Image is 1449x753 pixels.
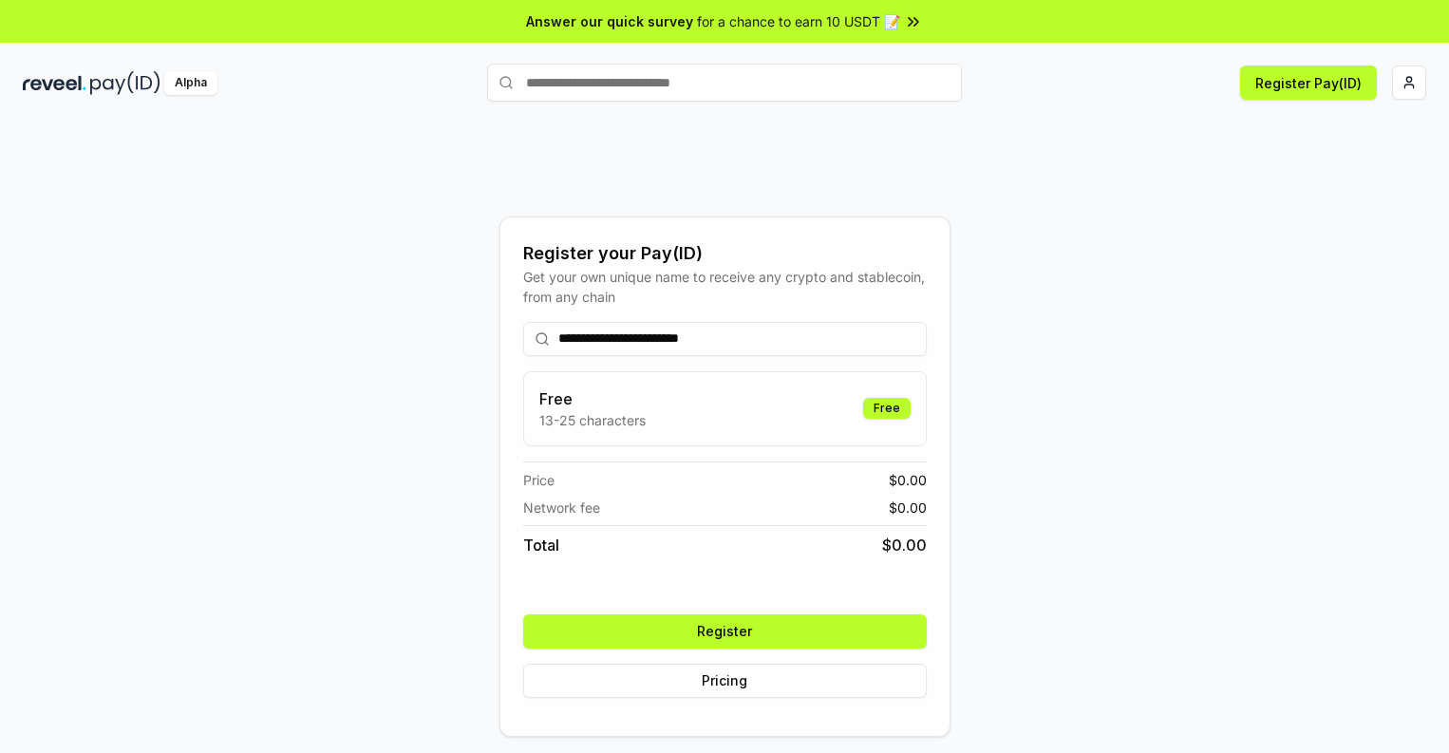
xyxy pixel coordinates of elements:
[889,470,927,490] span: $ 0.00
[889,498,927,518] span: $ 0.00
[539,387,646,410] h3: Free
[90,71,160,95] img: pay_id
[523,470,555,490] span: Price
[523,664,927,698] button: Pricing
[523,534,559,556] span: Total
[523,240,927,267] div: Register your Pay(ID)
[164,71,217,95] div: Alpha
[526,11,693,31] span: Answer our quick survey
[1240,66,1377,100] button: Register Pay(ID)
[697,11,900,31] span: for a chance to earn 10 USDT 📝
[863,398,911,419] div: Free
[523,498,600,518] span: Network fee
[523,267,927,307] div: Get your own unique name to receive any crypto and stablecoin, from any chain
[23,71,86,95] img: reveel_dark
[882,534,927,556] span: $ 0.00
[523,614,927,649] button: Register
[539,410,646,430] p: 13-25 characters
